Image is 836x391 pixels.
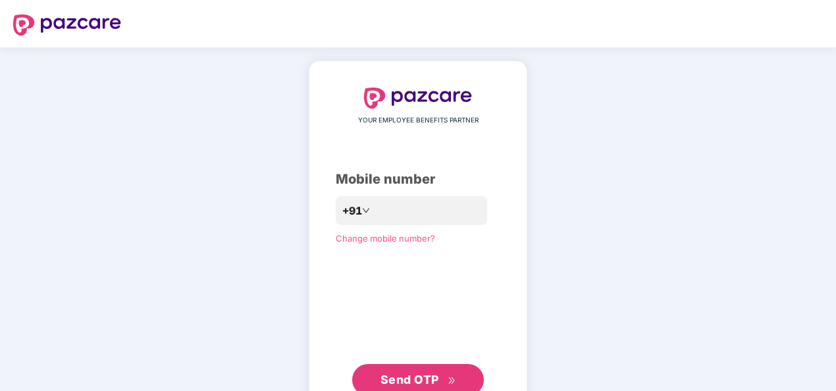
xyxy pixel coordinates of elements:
a: Change mobile number? [336,233,435,244]
span: YOUR EMPLOYEE BENEFITS PARTNER [358,115,479,126]
span: +91 [342,203,362,219]
img: logo [364,88,472,109]
img: logo [13,14,121,36]
span: Send OTP [380,373,439,386]
div: Mobile number [336,169,500,190]
span: double-right [448,377,456,385]
span: down [362,207,370,215]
